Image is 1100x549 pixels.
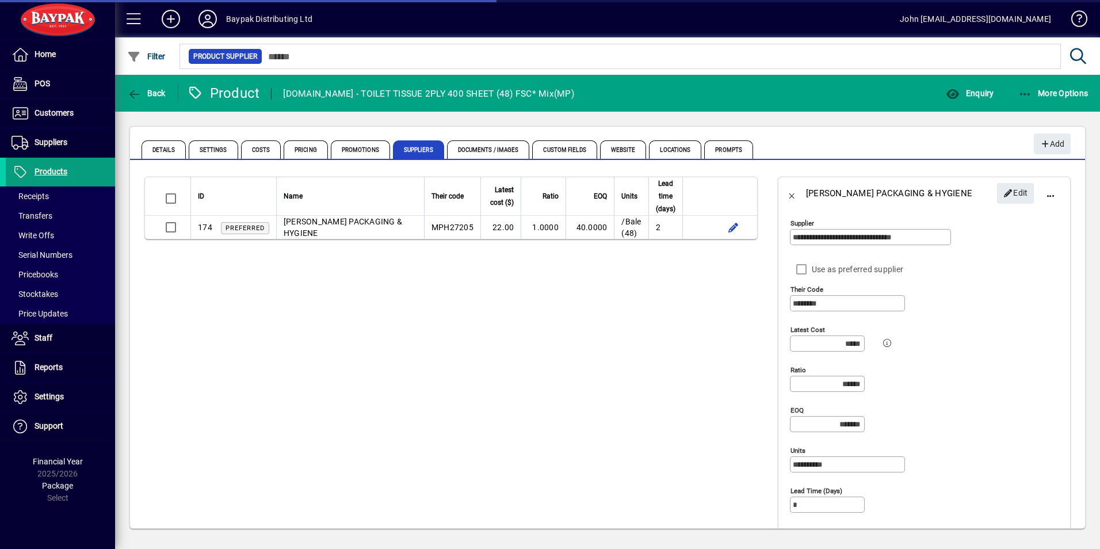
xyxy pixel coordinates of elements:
span: Locations [649,140,701,159]
td: 22.00 [480,216,521,239]
a: Write Offs [6,226,115,245]
span: Price Updates [12,309,68,318]
span: Units [621,190,637,203]
button: Profile [189,9,226,29]
button: Add [152,9,189,29]
span: Add [1040,135,1064,154]
span: Staff [35,333,52,342]
a: Knowledge Base [1063,2,1086,40]
span: Edit [1003,184,1028,203]
button: Filter [124,46,169,67]
mat-label: Ratio [790,366,806,374]
span: More Options [1018,89,1088,98]
span: Prompts [704,140,753,159]
span: Lead time (days) [656,177,675,215]
td: 1.0000 [521,216,566,239]
a: Stocktakes [6,284,115,304]
span: Promotions [331,140,390,159]
mat-label: Latest cost [790,326,825,334]
span: Filter [127,52,166,61]
span: Back [127,89,166,98]
span: Package [42,481,73,490]
span: Settings [189,140,238,159]
mat-label: Their code [790,285,823,293]
span: Reports [35,363,63,372]
a: Reports [6,353,115,382]
button: More Options [1015,83,1091,104]
span: Enquiry [946,89,994,98]
span: Serial Numbers [12,250,72,260]
a: Pricebooks [6,265,115,284]
span: Preferred [226,224,265,232]
span: Custom Fields [532,140,597,159]
div: John [EMAIL_ADDRESS][DOMAIN_NAME] [900,10,1051,28]
mat-label: EOQ [790,406,804,414]
div: [PERSON_NAME] PACKAGING & HYGIENE [806,184,972,203]
span: ID [198,190,204,203]
a: POS [6,70,115,98]
td: 2 [648,216,682,239]
div: 174 [198,222,212,234]
a: Support [6,412,115,441]
mat-label: Lead time (days) [790,487,842,495]
a: Price Updates [6,304,115,323]
span: Their code [431,190,464,203]
span: Website [600,140,647,159]
span: Home [35,49,56,59]
span: POS [35,79,50,88]
span: Transfers [12,211,52,220]
a: Suppliers [6,128,115,157]
div: Baypak Distributing Ltd [226,10,312,28]
a: Staff [6,324,115,353]
span: Product Supplier [193,51,257,62]
span: Name [284,190,303,203]
td: [PERSON_NAME] PACKAGING & HYGIENE [276,216,424,239]
td: 40.0000 [566,216,614,239]
a: Transfers [6,206,115,226]
span: Customers [35,108,74,117]
button: More options [1037,180,1064,207]
a: Home [6,40,115,69]
button: Back [778,180,806,207]
a: Customers [6,99,115,128]
td: /Bale (48) [614,216,648,239]
button: Edit [724,218,743,237]
div: Product [187,84,260,102]
span: Pricebooks [12,270,58,279]
a: Serial Numbers [6,245,115,265]
span: Settings [35,392,64,401]
span: Receipts [12,192,49,201]
mat-label: Units [790,447,805,455]
span: Financial Year [33,457,83,466]
app-page-header-button: Back [115,83,178,104]
span: Pricing [284,140,328,159]
button: Back [124,83,169,104]
span: Suppliers [393,140,444,159]
span: Documents / Images [447,140,530,159]
span: EOQ [594,190,607,203]
a: Settings [6,383,115,411]
mat-label: Supplier [790,219,814,227]
button: Edit [997,183,1034,204]
span: Suppliers [35,138,67,147]
button: Enquiry [943,83,996,104]
span: Stocktakes [12,289,58,299]
span: Latest cost ($) [488,184,514,209]
td: MPH27205 [424,216,480,239]
button: Add [1034,134,1071,154]
a: Receipts [6,186,115,206]
span: Write Offs [12,231,54,240]
div: [DOMAIN_NAME] - TOILET TISSUE 2PLY 400 SHEET (48) FSC* Mix(MP) [283,85,574,103]
span: Ratio [543,190,559,203]
span: Support [35,421,63,430]
span: Details [142,140,186,159]
span: Costs [241,140,281,159]
span: Products [35,167,67,176]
